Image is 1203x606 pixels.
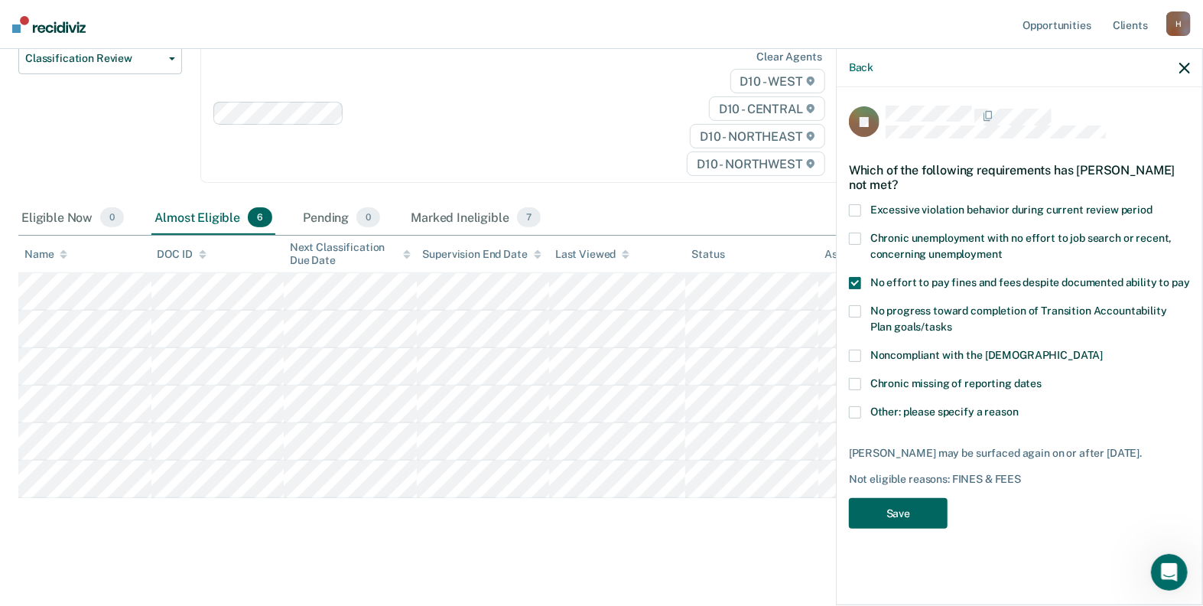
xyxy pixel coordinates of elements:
[849,151,1190,204] div: Which of the following requirements has [PERSON_NAME] not met?
[158,248,206,261] div: DOC ID
[24,248,67,261] div: Name
[25,52,163,65] span: Classification Review
[824,248,896,261] div: Assigned to
[690,124,824,148] span: D10 - NORTHEAST
[356,207,380,227] span: 0
[870,406,1019,418] span: Other: please specify a reason
[756,50,821,64] div: Clear agents
[730,69,825,93] span: D10 - WEST
[849,473,1190,486] div: Not eligible reasons: FINES & FEES
[849,447,1190,460] div: [PERSON_NAME] may be surfaced again on or after [DATE].
[408,201,544,235] div: Marked Ineligible
[870,349,1103,361] span: Noncompliant with the [DEMOGRAPHIC_DATA]
[1166,11,1191,36] div: H
[1151,554,1188,591] iframe: Intercom live chat
[290,241,411,267] div: Next Classification Due Date
[100,207,124,227] span: 0
[870,276,1190,288] span: No effort to pay fines and fees despite documented ability to pay
[517,207,541,227] span: 7
[12,16,86,33] img: Recidiviz
[870,377,1042,389] span: Chronic missing of reporting dates
[849,498,948,529] button: Save
[555,248,629,261] div: Last Viewed
[18,201,127,235] div: Eligible Now
[687,151,824,176] span: D10 - NORTHWEST
[691,248,724,261] div: Status
[870,204,1153,216] span: Excessive violation behavior during current review period
[709,96,825,121] span: D10 - CENTRAL
[423,248,541,261] div: Supervision End Date
[248,207,272,227] span: 6
[870,232,1172,260] span: Chronic unemployment with no effort to job search or recent, concerning unemployment
[870,305,1167,333] span: No progress toward completion of Transition Accountability Plan goals/tasks
[849,61,873,74] button: Back
[300,201,383,235] div: Pending
[151,201,275,235] div: Almost Eligible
